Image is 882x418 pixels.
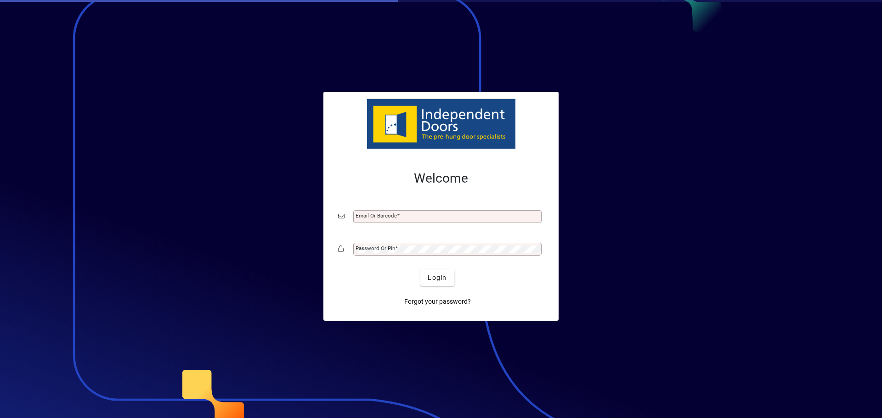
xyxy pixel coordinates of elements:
mat-label: Email or Barcode [356,212,397,219]
span: Forgot your password? [404,297,471,307]
button: Login [420,269,454,286]
a: Forgot your password? [401,293,475,310]
mat-label: Password or Pin [356,245,395,251]
span: Login [428,273,447,283]
h2: Welcome [338,171,544,186]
